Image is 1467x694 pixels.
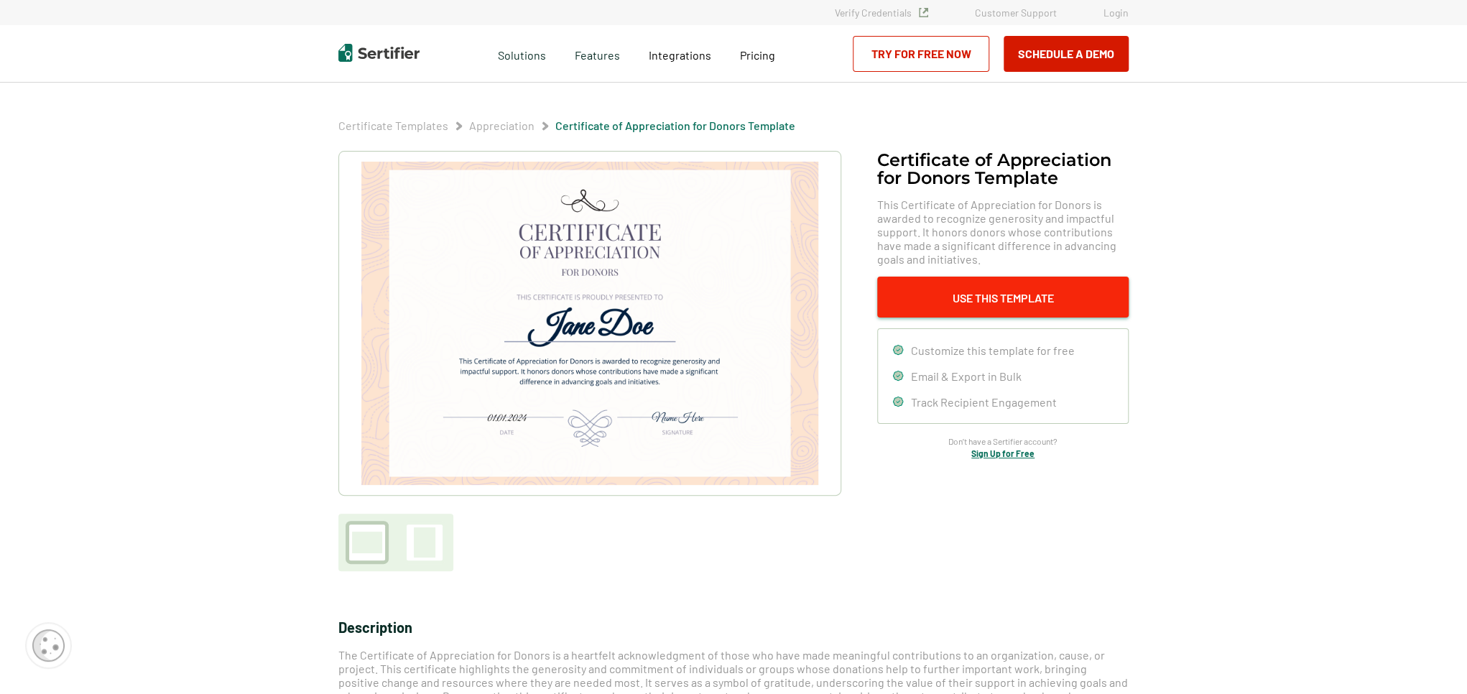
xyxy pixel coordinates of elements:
[1004,36,1129,72] button: Schedule a Demo
[575,45,620,63] span: Features
[338,619,412,636] span: Description
[649,48,711,62] span: Integrations
[877,151,1129,187] h1: Certificate of Appreciation for Donors​ Template
[911,395,1057,409] span: Track Recipient Engagement
[338,44,420,62] img: Sertifier | Digital Credentialing Platform
[877,277,1129,318] button: Use This Template
[469,119,534,133] span: Appreciation
[911,369,1022,383] span: Email & Export in Bulk
[835,6,928,19] a: Verify Credentials
[498,45,546,63] span: Solutions
[877,198,1129,266] span: This Certificate of Appreciation for Donors is awarded to recognize generosity and impactful supp...
[338,119,795,133] div: Breadcrumb
[1395,625,1467,694] iframe: Chat Widget
[555,119,795,133] span: Certificate of Appreciation for Donors​ Template
[338,119,448,132] a: Certificate Templates
[911,343,1075,357] span: Customize this template for free
[469,119,534,132] a: Appreciation
[853,36,989,72] a: Try for Free Now
[948,435,1058,448] span: Don’t have a Sertifier account?
[975,6,1057,19] a: Customer Support
[740,48,775,62] span: Pricing
[1103,6,1129,19] a: Login
[338,119,448,133] span: Certificate Templates
[32,629,65,662] img: Cookie Popup Icon
[555,119,795,132] a: Certificate of Appreciation for Donors​ Template
[361,162,818,485] img: Certificate of Appreciation for Donors​ Template
[919,8,928,17] img: Verified
[740,45,775,63] a: Pricing
[971,448,1035,458] a: Sign Up for Free
[649,45,711,63] a: Integrations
